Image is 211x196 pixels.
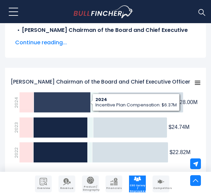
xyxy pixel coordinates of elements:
text: 2022 [13,147,19,158]
span: CEO Salary / Employees [130,184,145,193]
a: Company Employees [129,176,146,192]
b: [PERSON_NAME] Chairman of the Board and Chief Executive Officer [22,26,188,42]
a: Company Financials [105,176,122,192]
span: Continue reading... [15,39,196,47]
span: Financials [106,187,122,190]
text: 2023 [13,122,19,133]
tspan: $24.74M [169,124,189,130]
span: Product / Geography [83,186,98,191]
tspan: [PERSON_NAME] Chairman of the Board and Chief Executive Officer [11,78,190,85]
a: Company Product/Geography [82,176,99,192]
li: at Coca-Cola Company, received a total compensation of $28.00 M in [DATE]. [15,26,196,50]
span: Revenue [59,187,75,190]
text: 2024 [13,97,19,108]
text: Base Salary [26,171,52,178]
text: Incentive Plan Compensation [102,171,166,178]
tspan: $28.00M [177,99,198,105]
a: Go to homepage [74,5,146,18]
span: Competitors [153,187,169,190]
span: Overview [36,187,51,190]
a: Company Competitors [153,176,169,192]
a: Company Revenue [58,176,75,192]
svg: James Quincey Chairman of the Board and Chief Executive Officer [10,74,201,191]
tspan: $22.82M [170,149,191,155]
img: Bullfincher logo [74,5,134,18]
a: Company Overview [35,176,52,192]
